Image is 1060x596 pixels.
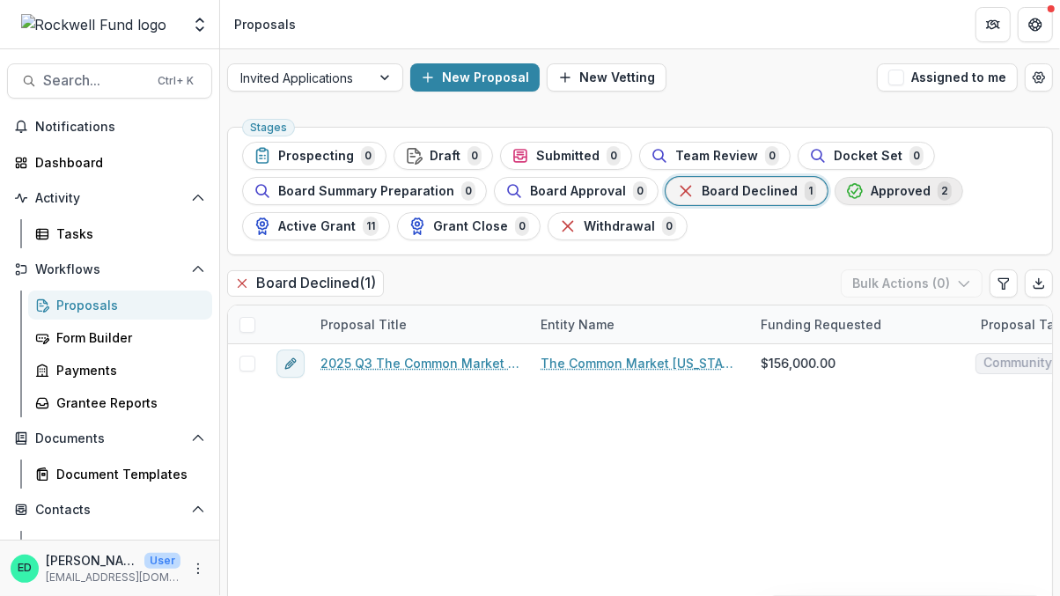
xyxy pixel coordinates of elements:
[188,558,209,579] button: More
[1025,269,1053,298] button: Export table data
[35,120,205,135] span: Notifications
[834,149,902,164] span: Docket Set
[28,388,212,417] a: Grantee Reports
[21,14,167,35] img: Rockwell Fund logo
[250,121,287,134] span: Stages
[35,153,198,172] div: Dashboard
[43,72,147,89] span: Search...
[56,465,198,483] div: Document Templates
[28,291,212,320] a: Proposals
[242,212,390,240] button: Active Grant11
[28,323,212,352] a: Form Builder
[536,149,600,164] span: Submitted
[909,146,924,166] span: 0
[35,262,184,277] span: Workflows
[144,553,180,569] p: User
[56,328,198,347] div: Form Builder
[363,217,379,236] span: 11
[278,219,356,234] span: Active Grant
[35,503,184,518] span: Contacts
[56,361,198,379] div: Payments
[750,315,892,334] div: Funding Requested
[310,315,417,334] div: Proposal Title
[500,142,632,170] button: Submitted0
[675,149,758,164] span: Team Review
[320,354,519,372] a: 2025 Q3 The Common Market [US_STATE] Inc.
[28,531,212,560] a: Grantees
[7,184,212,212] button: Open Activity
[938,181,952,201] span: 2
[56,394,198,412] div: Grantee Reports
[242,177,487,205] button: Board Summary Preparation0
[530,305,750,343] div: Entity Name
[871,184,931,199] span: Approved
[234,15,296,33] div: Proposals
[56,296,198,314] div: Proposals
[18,563,32,574] div: Estevan D. Delgado
[46,570,180,585] p: [EMAIL_ADDRESS][DOMAIN_NAME]
[798,142,935,170] button: Docket Set0
[515,217,529,236] span: 0
[975,7,1011,42] button: Partners
[361,146,375,166] span: 0
[547,63,666,92] button: New Vetting
[430,149,460,164] span: Draft
[467,146,482,166] span: 0
[433,219,508,234] span: Grant Close
[835,177,963,205] button: Approved2
[154,71,197,91] div: Ctrl + K
[394,142,493,170] button: Draft0
[7,424,212,453] button: Open Documents
[56,224,198,243] div: Tasks
[56,536,198,555] div: Grantees
[765,146,779,166] span: 0
[46,551,137,570] p: [PERSON_NAME]
[1025,63,1053,92] button: Open table manager
[397,212,541,240] button: Grant Close0
[877,63,1018,92] button: Assigned to me
[607,146,621,166] span: 0
[242,142,386,170] button: Prospecting0
[227,270,384,296] h2: Board Declined ( 1 )
[750,305,970,343] div: Funding Requested
[1018,7,1053,42] button: Get Help
[584,219,655,234] span: Withdrawal
[28,460,212,489] a: Document Templates
[276,350,305,378] button: edit
[541,354,740,372] a: The Common Market [US_STATE] Inc.
[7,496,212,524] button: Open Contacts
[278,149,354,164] span: Prospecting
[633,181,647,201] span: 0
[28,356,212,385] a: Payments
[990,269,1018,298] button: Edit table settings
[188,7,212,42] button: Open entity switcher
[494,177,659,205] button: Board Approval0
[310,305,530,343] div: Proposal Title
[530,184,626,199] span: Board Approval
[761,354,835,372] span: $156,000.00
[805,181,816,201] span: 1
[7,255,212,283] button: Open Workflows
[35,431,184,446] span: Documents
[410,63,540,92] button: New Proposal
[548,212,688,240] button: Withdrawal0
[28,219,212,248] a: Tasks
[7,148,212,177] a: Dashboard
[7,113,212,141] button: Notifications
[702,184,798,199] span: Board Declined
[35,191,184,206] span: Activity
[227,11,303,37] nav: breadcrumb
[666,177,828,205] button: Board Declined1
[7,63,212,99] button: Search...
[662,217,676,236] span: 0
[278,184,454,199] span: Board Summary Preparation
[841,269,983,298] button: Bulk Actions (0)
[461,181,475,201] span: 0
[639,142,791,170] button: Team Review0
[530,315,625,334] div: Entity Name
